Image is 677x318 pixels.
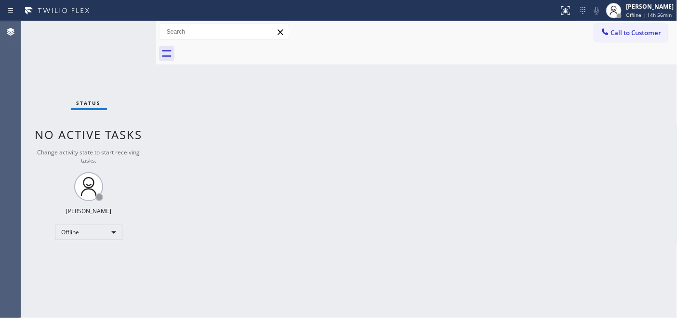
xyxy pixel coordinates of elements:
span: Call to Customer [611,28,662,37]
span: Status [77,100,101,106]
span: Offline | 14h 56min [626,12,672,18]
div: Offline [55,225,122,240]
input: Search [159,24,289,39]
button: Mute [590,4,603,17]
div: [PERSON_NAME] [626,2,674,11]
span: No active tasks [35,127,143,142]
span: Change activity state to start receiving tasks. [38,148,140,165]
div: [PERSON_NAME] [66,207,111,215]
button: Call to Customer [594,24,668,42]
